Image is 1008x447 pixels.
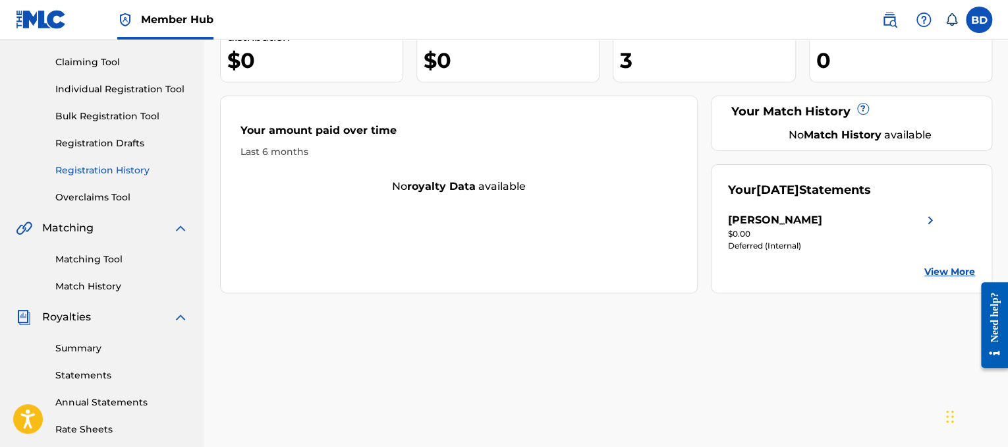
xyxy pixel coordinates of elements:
[55,253,188,266] a: Matching Tool
[55,191,188,204] a: Overclaims Tool
[804,129,882,141] strong: Match History
[407,180,476,193] strong: royalty data
[971,272,1008,378] iframe: Resource Center
[55,280,188,293] a: Match History
[424,45,599,75] div: $0
[946,397,954,436] div: Drag
[141,12,213,27] span: Member Hub
[240,145,677,159] div: Last 6 months
[227,45,403,75] div: $0
[744,127,975,143] div: No available
[55,136,188,150] a: Registration Drafts
[882,12,897,28] img: search
[924,265,975,279] a: View More
[55,82,188,96] a: Individual Registration Tool
[42,220,94,236] span: Matching
[922,212,938,228] img: right chevron icon
[966,7,992,33] div: User Menu
[620,45,795,75] div: 3
[173,220,188,236] img: expand
[858,104,868,114] span: ?
[221,179,697,194] div: No available
[173,309,188,325] img: expand
[55,396,188,409] a: Annual Statements
[55,164,188,177] a: Registration History
[756,183,799,197] span: [DATE]
[55,369,188,382] a: Statements
[816,45,992,75] div: 0
[728,228,938,240] div: $0.00
[728,103,975,121] div: Your Match History
[16,10,67,29] img: MLC Logo
[42,309,91,325] span: Royalties
[55,342,188,355] a: Summary
[916,12,932,28] img: help
[876,7,903,33] a: Public Search
[910,7,937,33] div: Help
[942,384,1008,447] iframe: Chat Widget
[16,220,32,236] img: Matching
[240,123,677,145] div: Your amount paid over time
[728,212,822,228] div: [PERSON_NAME]
[55,423,188,436] a: Rate Sheets
[55,109,188,123] a: Bulk Registration Tool
[55,55,188,69] a: Claiming Tool
[728,240,938,252] div: Deferred (Internal)
[117,12,133,28] img: Top Rightsholder
[728,212,938,252] a: [PERSON_NAME]right chevron icon$0.00Deferred (Internal)
[728,181,871,199] div: Your Statements
[945,13,958,26] div: Notifications
[16,309,32,325] img: Royalties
